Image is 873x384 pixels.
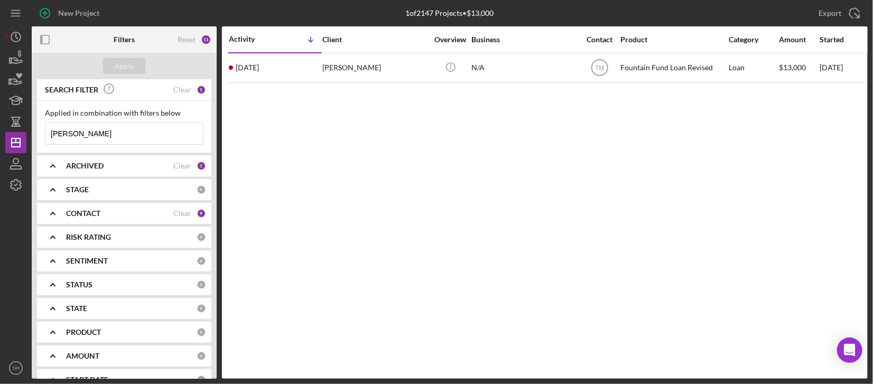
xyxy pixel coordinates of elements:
div: $13,000 [779,54,819,82]
div: [PERSON_NAME] [322,54,428,82]
div: Activity [229,35,275,43]
div: 11 [201,34,211,45]
button: Apply [103,58,145,74]
time: 2025-06-18 14:50 [236,63,259,72]
div: Apply [115,58,134,74]
b: SEARCH FILTER [45,86,98,94]
b: PRODUCT [66,328,101,336]
div: Product [620,35,726,44]
div: Contact [580,35,619,44]
b: CONTACT [66,209,100,218]
div: New Project [58,3,99,24]
b: Filters [114,35,135,44]
b: STAGE [66,185,89,194]
div: 0 [197,327,206,337]
div: Clear [173,209,191,218]
b: ARCHIVED [66,162,104,170]
div: 0 [197,304,206,313]
b: START DATE [66,376,108,384]
b: STATE [66,304,87,313]
div: 0 [197,185,206,194]
div: Category [729,35,778,44]
button: SH [5,358,26,379]
text: TM [595,64,604,72]
b: SENTIMENT [66,257,108,265]
button: New Project [32,3,110,24]
div: 1 [197,161,206,171]
div: Client [322,35,428,44]
div: Open Intercom Messenger [837,338,862,363]
b: AMOUNT [66,352,99,360]
div: Reset [178,35,196,44]
div: Applied in combination with filters below [45,109,203,117]
b: STATUS [66,280,92,289]
b: RISK RATING [66,233,111,241]
div: 0 [197,351,206,361]
div: Clear [173,86,191,94]
div: Started [820,35,867,44]
div: 0 [197,232,206,242]
div: Fountain Fund Loan Revised [620,54,726,82]
div: Loan [729,54,778,82]
text: SH [12,366,19,371]
div: 0 [197,280,206,289]
div: [DATE] [820,54,867,82]
div: Overview [431,35,470,44]
div: 1 [197,85,206,95]
div: Export [819,3,841,24]
div: Clear [173,162,191,170]
div: Business [471,35,577,44]
div: 9 [197,209,206,218]
div: 0 [197,256,206,266]
div: 1 of 2147 Projects • $13,000 [405,9,494,17]
div: N/A [471,54,577,82]
div: Amount [779,35,819,44]
button: Export [808,3,868,24]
